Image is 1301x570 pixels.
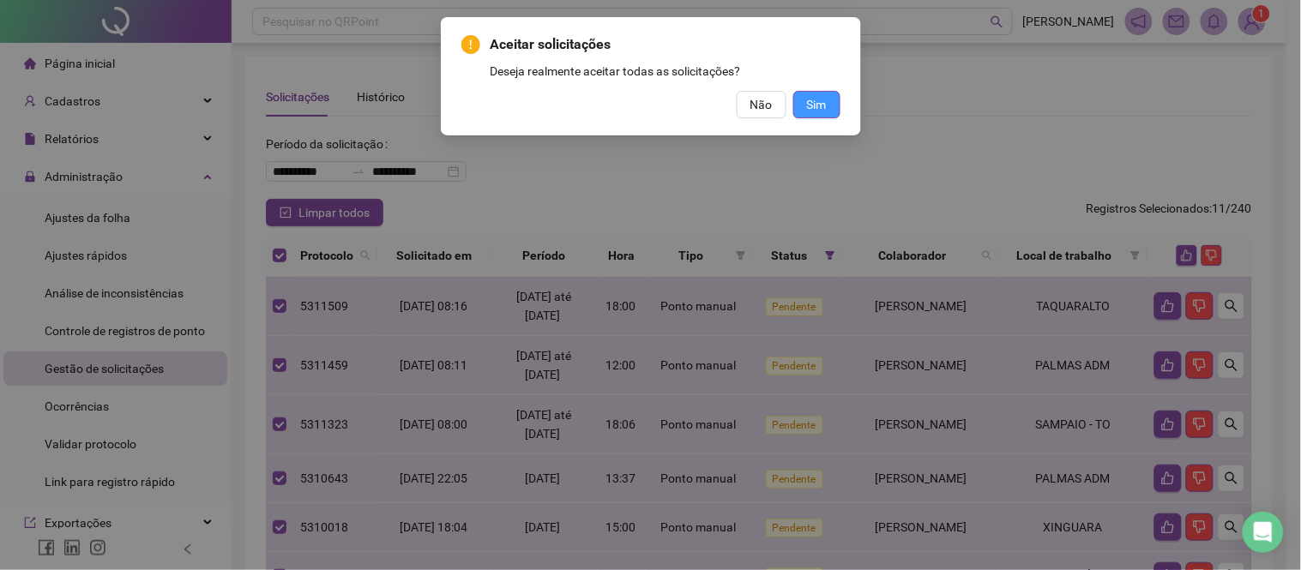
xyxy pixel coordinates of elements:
span: Não [750,95,773,114]
span: exclamation-circle [461,35,480,54]
div: Open Intercom Messenger [1243,512,1284,553]
div: Deseja realmente aceitar todas as solicitações? [491,62,840,81]
button: Sim [793,91,840,118]
span: Aceitar solicitações [491,34,840,55]
span: Sim [807,95,827,114]
button: Não [737,91,786,118]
